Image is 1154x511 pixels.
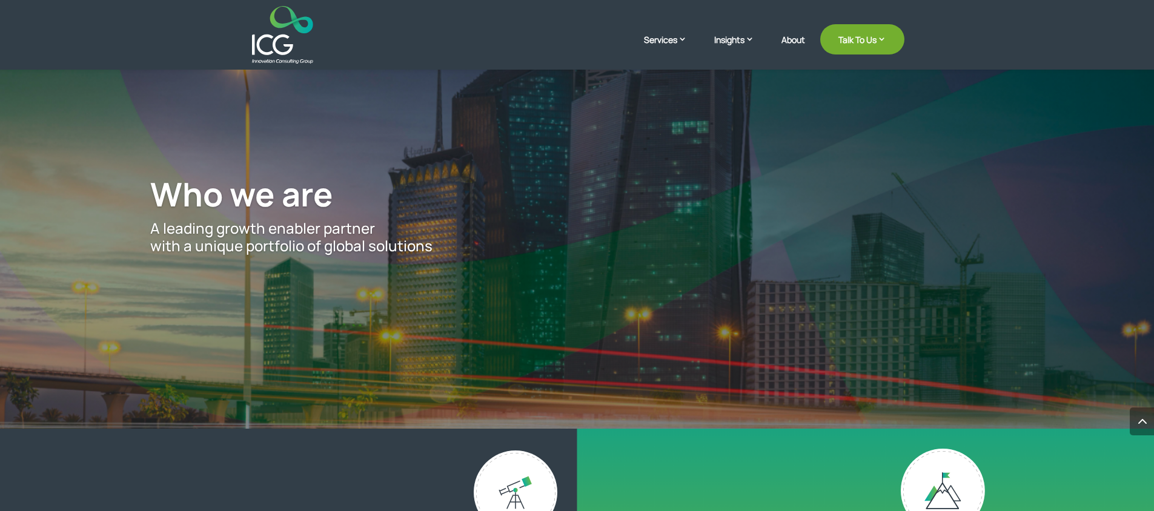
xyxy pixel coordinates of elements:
[714,33,766,64] a: Insights
[150,171,333,216] span: Who we are
[781,35,805,64] a: About
[644,33,699,64] a: Services
[820,24,904,54] a: Talk To Us
[252,6,313,64] img: ICG
[150,220,1003,255] p: A leading growth enabler partner with a unique portfolio of global solutions
[1093,453,1154,511] iframe: Chat Widget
